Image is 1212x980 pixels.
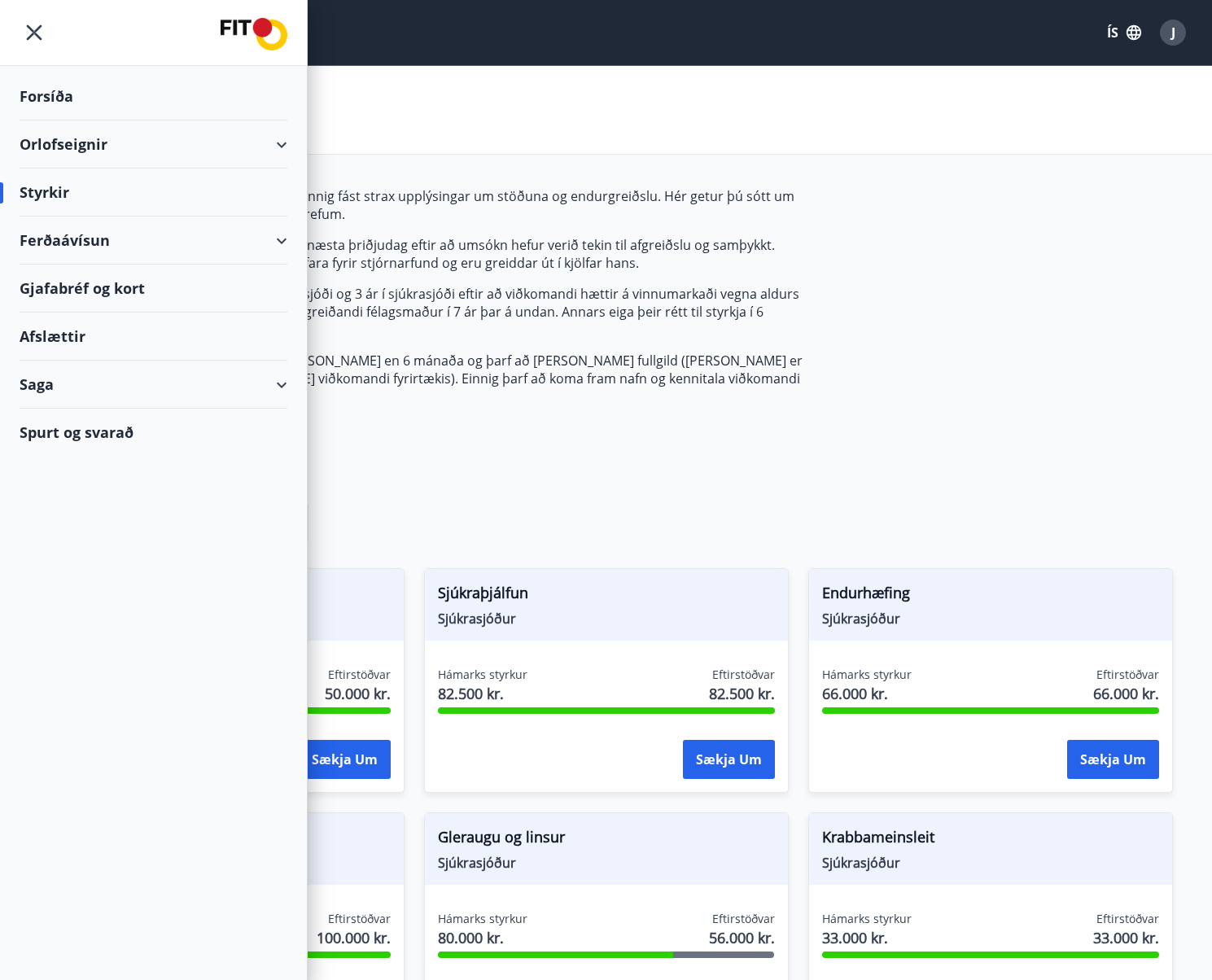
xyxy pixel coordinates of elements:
[20,217,287,265] div: Ferðaávísun
[20,72,287,120] div: Forsíða
[822,667,912,683] span: Hámarks styrkur
[40,352,808,405] p: Athugið að kvittun (reikningur) má ekki [PERSON_NAME] en 6 mánaða og þarf að [PERSON_NAME] fullgi...
[20,168,287,217] div: Styrkir
[438,667,527,683] span: Hámarks styrkur
[20,265,287,313] div: Gjafabréf og kort
[20,361,287,409] div: Saga
[438,911,527,927] span: Hámarks styrkur
[438,683,527,704] span: 82.500 kr.
[299,740,391,779] button: Sækja um
[20,18,49,47] button: menu
[20,313,287,361] div: Afslættir
[822,610,1159,628] span: Sjúkrasjóður
[328,911,391,927] span: Eftirstöðvar
[40,236,808,272] p: Greiðsludagur styrkja úr styrktarsjóðum er næsta þriðjudag eftir að umsókn hefur verið tekin til ...
[438,582,775,610] span: Sjúkraþjálfun
[712,911,775,927] span: Eftirstöðvar
[438,610,775,628] span: Sjúkrasjóður
[438,927,527,948] span: 80.000 kr.
[20,120,287,168] div: Orlofseignir
[40,187,808,223] p: Umsóknir úr sjóðum FIT eru rafrænar en þannig fást strax upplýsingar um stöðuna og endurgreiðslu....
[709,683,775,704] span: 82.500 kr.
[40,285,808,339] p: Réttur til styrkja helst í 12 mánuði í menntasjóði og 3 ár í sjúkrasjóði eftir að viðkomandi hætt...
[1171,24,1175,42] span: J
[822,826,1159,854] span: Krabbameinsleit
[1096,667,1159,683] span: Eftirstöðvar
[438,826,775,854] span: Gleraugu og linsur
[709,927,775,948] span: 56.000 kr.
[712,667,775,683] span: Eftirstöðvar
[317,927,391,948] span: 100.000 kr.
[1096,911,1159,927] span: Eftirstöðvar
[20,409,287,456] div: Spurt og svarað
[1098,18,1150,47] button: ÍS
[822,582,1159,610] span: Endurhæfing
[328,667,391,683] span: Eftirstöðvar
[1067,740,1159,779] button: Sækja um
[822,927,912,948] span: 33.000 kr.
[1093,683,1159,704] span: 66.000 kr.
[822,683,912,704] span: 66.000 kr.
[822,911,912,927] span: Hámarks styrkur
[221,18,287,50] img: union_logo
[438,854,775,872] span: Sjúkrasjóður
[683,740,775,779] button: Sækja um
[325,683,391,704] span: 50.000 kr.
[1153,13,1192,52] button: J
[822,854,1159,872] span: Sjúkrasjóður
[1093,927,1159,948] span: 33.000 kr.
